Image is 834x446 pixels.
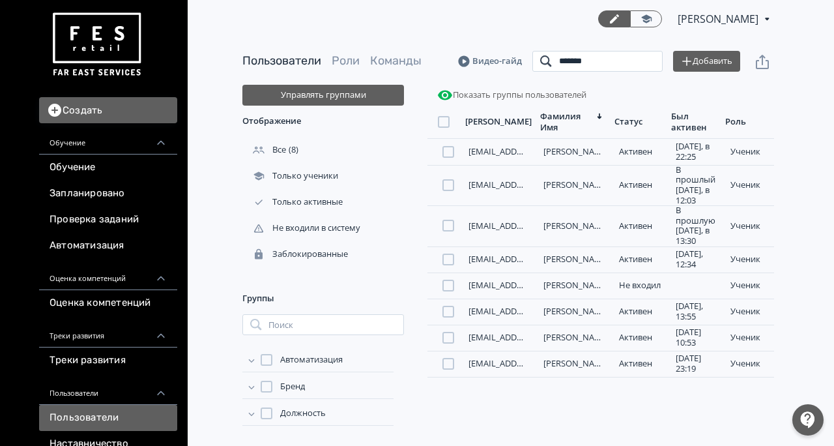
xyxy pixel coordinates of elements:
[725,116,746,127] div: Роль
[676,205,720,246] div: В прошлую [DATE], в 13:30
[619,254,663,265] div: Активен
[676,141,720,162] div: [DATE], в 22:25
[468,220,606,231] a: [EMAIL_ADDRESS][DOMAIN_NAME]
[242,106,404,137] div: Отображение
[332,53,360,68] a: Роли
[242,170,341,182] div: Только ученики
[242,222,363,234] div: Не входили в систему
[280,407,326,420] span: Должность
[543,179,609,190] a: [PERSON_NAME]
[370,53,422,68] a: Команды
[671,111,710,133] div: Был активен
[619,180,663,190] div: Активен
[39,374,177,405] div: Пользователи
[468,279,606,291] a: [EMAIL_ADDRESS][DOMAIN_NAME]
[468,253,606,265] a: [EMAIL_ADDRESS][DOMAIN_NAME]
[242,144,289,156] div: Все
[730,359,769,369] div: ученик
[543,253,609,265] a: [PERSON_NAME]
[39,233,177,259] a: Автоматизация
[280,380,305,393] span: Бренд
[242,196,345,208] div: Только активные
[39,405,177,431] a: Пользователи
[280,353,343,366] span: Автоматизация
[543,305,609,317] a: [PERSON_NAME]
[543,220,609,231] a: [PERSON_NAME]
[676,249,720,269] div: [DATE], 12:34
[242,137,404,163] div: (8)
[39,155,177,181] a: Обучение
[730,280,769,291] div: ученик
[543,145,609,157] a: [PERSON_NAME]
[39,123,177,155] div: Обучение
[678,11,760,27] span: Светлана Илюхина
[39,97,177,123] button: Создать
[468,357,606,369] a: [EMAIL_ADDRESS][DOMAIN_NAME]
[468,145,606,157] a: [EMAIL_ADDRESS][DOMAIN_NAME]
[676,301,720,321] div: [DATE], 13:55
[730,147,769,157] div: ученик
[730,254,769,265] div: ученик
[630,10,662,27] a: Переключиться в режим ученика
[242,248,351,260] div: Заблокированные
[540,111,593,133] div: Фамилия Имя
[676,165,720,205] div: В прошлый [DATE], в 12:03
[242,85,404,106] button: Управлять группами
[39,348,177,374] a: Треки развития
[730,221,769,231] div: ученик
[730,306,769,317] div: ученик
[39,290,177,316] a: Оценка компетенций
[39,259,177,290] div: Оценка компетенций
[543,357,609,369] a: [PERSON_NAME]
[614,116,642,127] div: Статус
[468,305,606,317] a: [EMAIL_ADDRESS][DOMAIN_NAME]
[676,327,720,348] div: [DATE] 10:53
[730,333,769,343] div: ученик
[242,283,404,314] div: Группы
[50,8,143,82] img: https://files.teachbase.ru/system/account/57463/logo/medium-936fc5084dd2c598f50a98b9cbe0469a.png
[39,207,177,233] a: Проверка заданий
[242,53,321,68] a: Пользователи
[676,353,720,374] div: [DATE] 23:19
[458,55,522,68] a: Видео-гайд
[468,331,606,343] a: [EMAIL_ADDRESS][DOMAIN_NAME]
[755,54,770,70] svg: Экспорт пользователей файлом
[468,179,606,190] a: [EMAIL_ADDRESS][DOMAIN_NAME]
[673,51,740,72] button: Добавить
[435,85,589,106] button: Показать группы пользователей
[465,116,532,127] div: [PERSON_NAME]
[619,333,663,343] div: Активен
[543,331,609,343] a: [PERSON_NAME]
[39,181,177,207] a: Запланировано
[619,306,663,317] div: Активен
[619,280,663,291] div: Не входил
[730,180,769,190] div: ученик
[619,359,663,369] div: Активен
[39,316,177,348] div: Треки развития
[619,221,663,231] div: Активен
[619,147,663,157] div: Активен
[543,279,609,291] a: [PERSON_NAME]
